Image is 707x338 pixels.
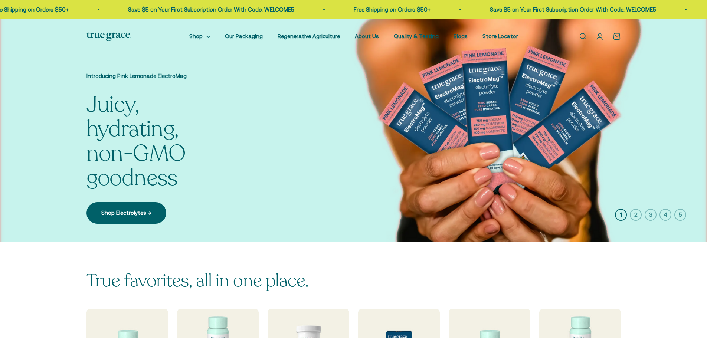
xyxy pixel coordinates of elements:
[482,33,518,39] a: Store Locator
[485,5,652,14] p: Save $5 on Your First Subscription Order With Code: WELCOME5
[454,33,468,39] a: Blogs
[394,33,439,39] a: Quality & Testing
[659,209,671,221] button: 4
[86,114,235,193] split-lines: Juicy, hydrating, non-GMO goodness
[349,6,426,13] a: Free Shipping on Orders $50+
[86,72,235,81] p: Introducing Pink Lemonade ElectroMag
[645,209,657,221] button: 3
[355,33,379,39] a: About Us
[189,32,210,41] summary: Shop
[674,209,686,221] button: 5
[86,202,166,224] a: Shop Electrolytes →
[630,209,642,221] button: 2
[615,209,627,221] button: 1
[86,269,309,293] split-lines: True favorites, all in one place.
[124,5,290,14] p: Save $5 on Your First Subscription Order With Code: WELCOME5
[225,33,263,39] a: Our Packaging
[278,33,340,39] a: Regenerative Agriculture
